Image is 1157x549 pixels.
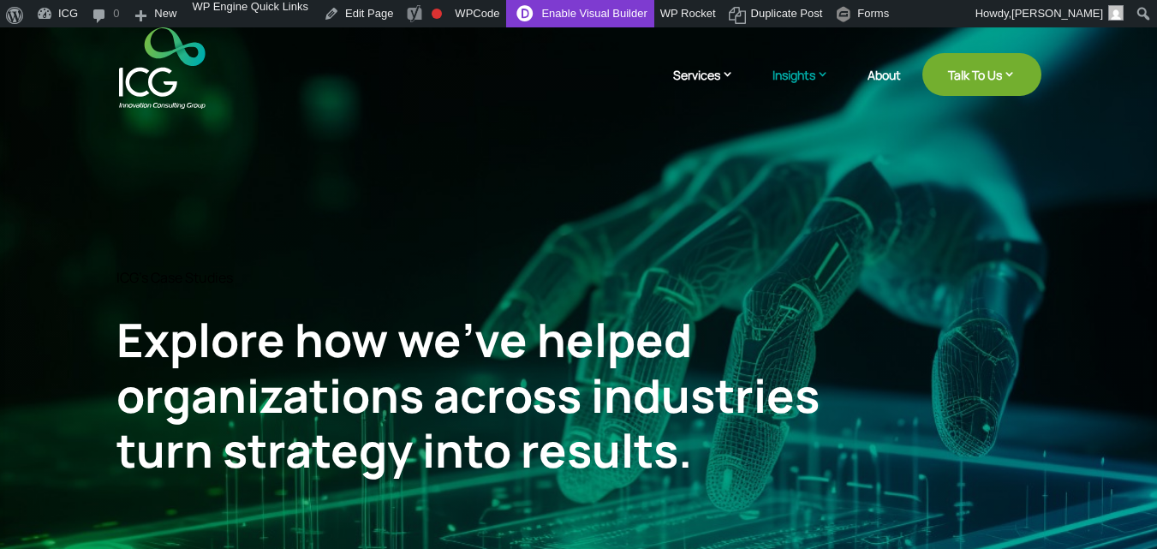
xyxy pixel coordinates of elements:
[116,270,1041,286] div: ICG’s Case Studies
[116,307,820,482] span: Explore how we’ve helped organizations across industries turn strategy into results.
[751,7,823,34] span: Duplicate Post
[432,9,442,19] div: Focus keyphrase not set
[772,66,846,109] a: Insights
[1011,7,1103,20] span: [PERSON_NAME]
[119,27,206,109] img: ICG
[154,7,176,34] span: New
[922,53,1041,96] a: Talk To Us
[868,69,901,109] a: About
[857,7,889,34] span: Forms
[872,364,1157,549] iframe: Chat Widget
[673,66,751,109] a: Services
[113,7,119,34] span: 0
